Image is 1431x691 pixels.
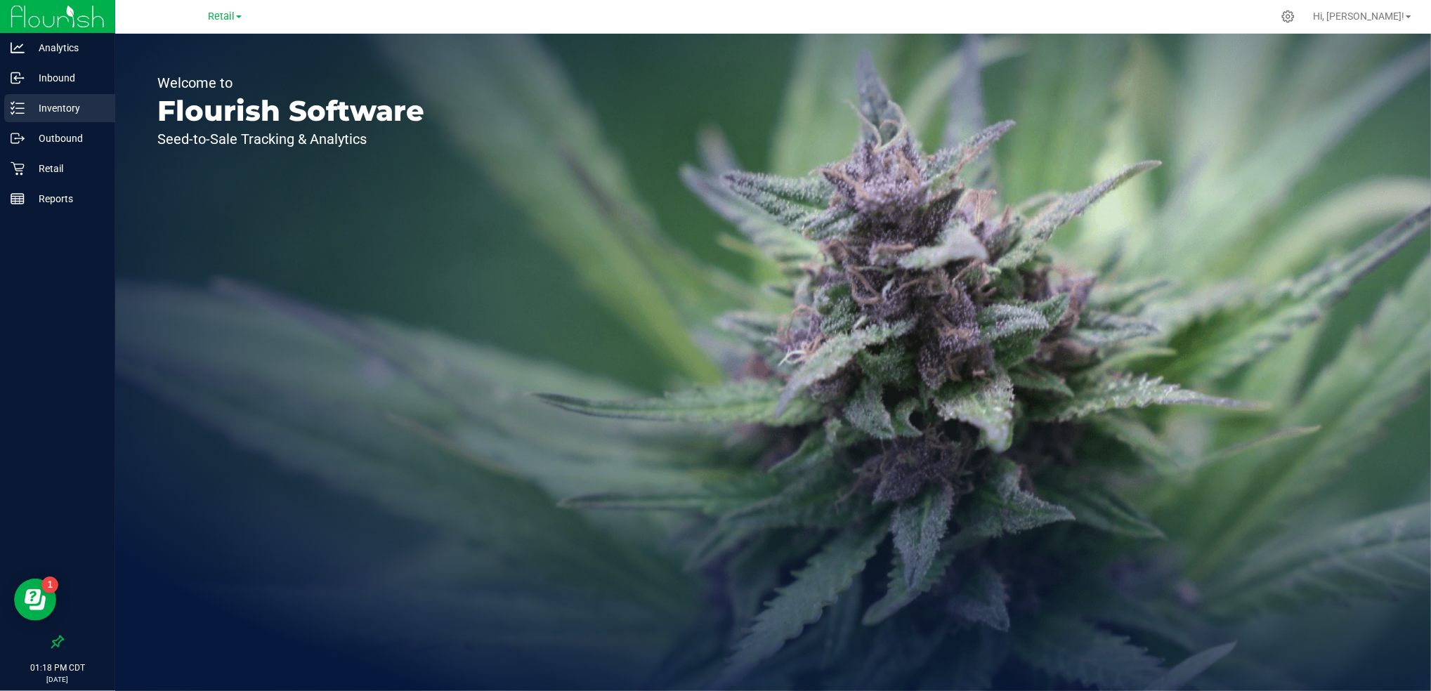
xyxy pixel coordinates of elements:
[157,76,424,90] p: Welcome to
[6,662,109,674] p: 01:18 PM CDT
[157,132,424,146] p: Seed-to-Sale Tracking & Analytics
[25,130,109,147] p: Outbound
[11,71,25,85] inline-svg: Inbound
[157,97,424,125] p: Flourish Software
[14,579,56,621] iframe: Resource center
[11,131,25,145] inline-svg: Outbound
[25,39,109,56] p: Analytics
[51,635,65,649] label: Pin the sidebar to full width on large screens
[25,70,109,86] p: Inbound
[11,41,25,55] inline-svg: Analytics
[25,190,109,207] p: Reports
[6,674,109,685] p: [DATE]
[25,160,109,177] p: Retail
[208,11,235,22] span: Retail
[1313,11,1404,22] span: Hi, [PERSON_NAME]!
[41,577,58,593] iframe: Resource center unread badge
[11,192,25,206] inline-svg: Reports
[1279,10,1297,23] div: Manage settings
[11,162,25,176] inline-svg: Retail
[25,100,109,117] p: Inventory
[11,101,25,115] inline-svg: Inventory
